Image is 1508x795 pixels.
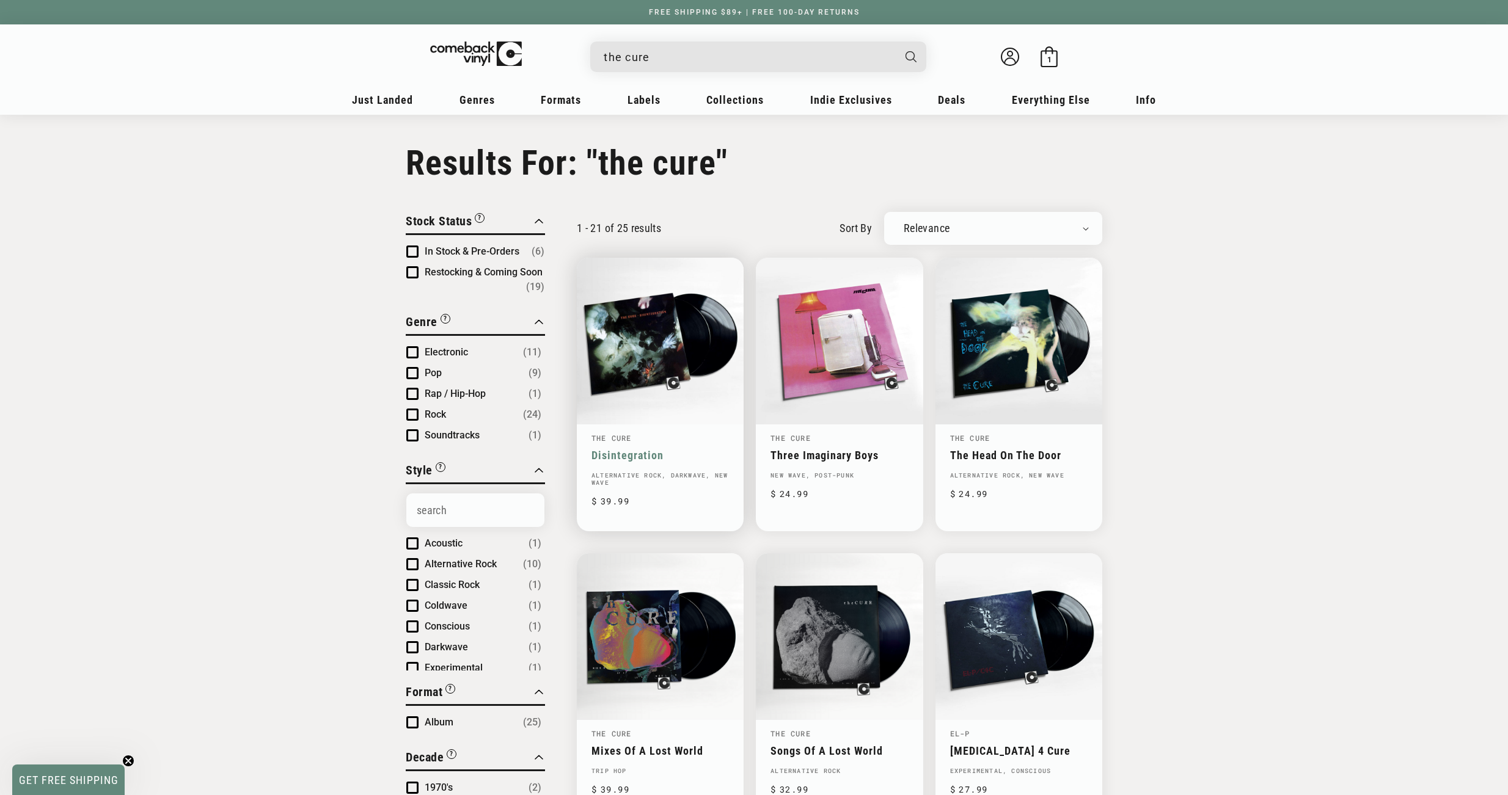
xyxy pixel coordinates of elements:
span: Number of products: (1) [529,428,541,443]
span: 1 [1047,55,1052,64]
span: Acoustic [425,537,463,549]
span: Rap / Hip-Hop [425,388,486,399]
h1: Results For: "the cure" [406,143,1102,183]
button: Filter by Format [406,683,455,704]
span: Number of products: (1) [529,578,541,592]
a: FREE SHIPPING $89+ | FREE 100-DAY RETURNS [637,8,872,16]
span: Number of products: (6) [532,244,544,259]
button: Filter by Style [406,461,445,482]
span: Number of products: (2) [529,780,541,795]
span: Soundtracks [425,429,480,441]
a: Songs Of A Lost World [770,744,908,757]
a: The Cure [591,433,632,443]
span: Everything Else [1012,93,1090,106]
span: Alternative Rock [425,558,497,570]
button: Filter by Stock Status [406,212,485,233]
span: Genres [459,93,495,106]
a: EL-P [950,728,970,738]
span: Number of products: (1) [529,619,541,634]
button: Filter by Decade [406,748,456,769]
span: Coldwave [425,600,467,611]
span: Darkwave [425,641,468,653]
input: Search Options [406,493,544,527]
span: Info [1136,93,1156,106]
a: The Cure [770,728,811,738]
span: Indie Exclusives [810,93,892,106]
button: Close teaser [122,755,134,767]
div: GET FREE SHIPPINGClose teaser [12,764,125,795]
span: GET FREE SHIPPING [19,774,119,786]
label: sort by [840,220,872,236]
p: 1 - 21 of 25 results [577,222,661,234]
a: Disintegration [591,449,729,462]
a: Mixes Of A Lost World [591,744,729,757]
span: 1970's [425,782,453,793]
span: Collections [706,93,764,106]
span: Album [425,716,453,728]
span: Number of products: (1) [529,598,541,613]
span: Experimental [425,662,483,673]
span: Number of products: (24) [523,407,541,422]
span: Labels [628,93,661,106]
a: The Cure [591,728,632,738]
span: Stock Status [406,214,472,228]
span: Genre [406,314,437,329]
span: Number of products: (9) [529,366,541,380]
span: Number of products: (1) [529,661,541,675]
span: Just Landed [352,93,413,106]
span: Number of products: (1) [529,387,541,401]
span: Number of products: (19) [526,280,544,294]
a: The Cure [950,433,990,443]
span: Format [406,684,442,699]
a: The Head On The Door [950,449,1088,462]
span: Deals [938,93,965,106]
span: Pop [425,367,442,379]
span: Rock [425,408,446,420]
div: Search [590,42,926,72]
a: Three Imaginary Boys [770,449,908,462]
span: Formats [541,93,581,106]
span: Style [406,463,433,477]
span: Number of products: (11) [523,345,541,360]
input: When autocomplete results are available use up and down arrows to review and enter to select [604,45,893,70]
button: Filter by Genre [406,313,450,334]
span: Decade [406,750,444,764]
span: Number of products: (25) [523,715,541,730]
span: Number of products: (1) [529,640,541,655]
span: Number of products: (1) [529,536,541,551]
span: Conscious [425,620,470,632]
span: In Stock & Pre-Orders [425,245,519,257]
span: Classic Rock [425,579,480,590]
span: Electronic [425,346,468,358]
button: Search [895,42,928,72]
span: Number of products: (10) [523,557,541,572]
a: [MEDICAL_DATA] 4 Cure [950,744,1088,757]
span: Restocking & Coming Soon [425,266,543,278]
a: The Cure [770,433,811,443]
